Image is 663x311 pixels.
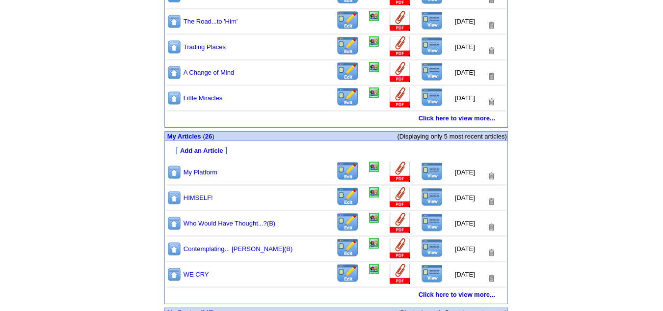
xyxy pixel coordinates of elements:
[389,187,411,208] img: Add Attachment (PDF or .DOC)
[455,169,475,176] font: [DATE]
[487,46,496,56] img: Removes this Title
[487,21,496,30] img: Removes this Title
[421,62,443,81] img: View this Title
[212,133,214,140] span: )
[336,36,359,56] img: Edit this Title
[167,90,182,106] img: Move to top
[184,271,209,278] a: WE CRY
[184,69,234,76] a: A Change of Mind
[167,132,201,140] a: My Articles
[369,213,379,223] img: Add/Remove Photo
[487,171,496,181] img: Removes this Title
[419,291,495,298] a: Click here to view more...
[180,146,223,154] a: Add an Article
[334,128,338,131] img: shim.gif
[421,213,443,232] img: View this Title
[336,162,359,181] img: Edit this Title
[487,72,496,81] img: Removes this Title
[389,162,411,183] img: Add Attachment (PDF or .DOC)
[184,18,238,25] a: The Road...to 'Him'
[336,187,359,206] img: Edit this Title
[389,62,411,83] img: Add Attachment (PDF or .DOC)
[421,162,443,181] img: View this Title
[389,11,411,32] img: Add Attachment (PDF or .DOC)
[369,11,379,21] img: Add/Remove Photo
[165,300,169,303] img: shim.gif
[184,43,226,51] a: Trading Places
[369,162,379,172] img: Add/Remove Photo
[167,216,182,231] img: Move to top
[184,194,213,201] a: HIMSELF!
[176,146,178,154] font: [
[167,14,182,29] img: Move to top
[167,165,182,180] img: Move to top
[389,87,411,109] img: Add Attachment (PDF or .DOC)
[167,39,182,55] img: Move to top
[487,248,496,257] img: Removes this Title
[336,264,359,283] img: Edit this Title
[180,147,223,154] font: Add an Article
[184,220,275,227] a: Who Would Have Thought...?(B)
[389,264,411,285] img: Add Attachment (PDF or .DOC)
[455,271,475,278] font: [DATE]
[487,274,496,283] img: Removes this Title
[455,194,475,201] font: [DATE]
[487,97,496,107] img: Removes this Title
[336,213,359,232] img: Edit this Title
[421,11,443,30] img: View this Title
[167,65,182,80] img: Move to top
[419,114,495,122] a: Click here to view more...
[165,141,169,145] img: shim.gif
[389,36,411,57] img: Add Attachment (PDF or .DOC)
[455,245,475,253] font: [DATE]
[455,69,475,76] font: [DATE]
[165,123,169,127] img: shim.gif
[389,238,411,259] img: Add Attachment (PDF or .DOC)
[165,156,169,159] img: shim.gif
[455,220,475,227] font: [DATE]
[225,146,227,154] font: ]
[369,36,379,47] img: Add/Remove Photo
[389,213,411,234] img: Add Attachment (PDF or .DOC)
[167,267,182,282] img: Move to top
[487,197,496,206] img: Removes this Title
[203,133,205,140] span: (
[421,88,443,107] img: View this Title
[184,94,222,102] a: Little Miracles
[184,245,293,253] a: Contemplating... [PERSON_NAME](B)
[369,238,379,249] img: Add/Remove Photo
[421,188,443,206] img: View this Title
[398,133,507,140] span: (Displaying only 5 most recent articles)
[205,133,212,140] a: 26
[369,264,379,274] img: Add/Remove Photo
[336,11,359,30] img: Edit this Title
[336,87,359,107] img: Edit this Title
[421,264,443,283] img: View this Title
[167,241,182,256] img: Move to top
[455,43,475,51] font: [DATE]
[455,94,475,102] font: [DATE]
[167,190,182,205] img: Move to top
[421,239,443,257] img: View this Title
[421,37,443,56] img: View this Title
[487,223,496,232] img: Removes this Title
[184,169,217,176] a: My Platform
[369,187,379,198] img: Add/Remove Photo
[336,238,359,257] img: Edit this Title
[369,87,379,98] img: Add/Remove Photo
[336,62,359,81] img: Edit this Title
[455,18,475,25] font: [DATE]
[369,62,379,72] img: Add/Remove Photo
[334,304,338,308] img: shim.gif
